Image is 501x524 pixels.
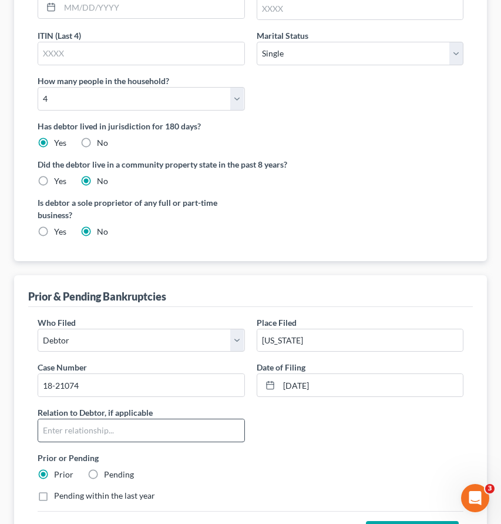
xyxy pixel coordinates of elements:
[257,329,463,352] input: Enter place filed...
[38,318,76,328] span: Who Filed
[38,374,244,396] input: #
[54,469,73,480] label: Prior
[38,75,169,87] label: How many people in the household?
[97,175,108,187] label: No
[97,226,108,238] label: No
[38,42,244,65] input: XXXX
[54,137,66,149] label: Yes
[28,289,166,303] div: Prior & Pending Bankruptcies
[461,484,489,512] iframe: Intercom live chat
[257,318,297,328] span: Place Filed
[38,361,87,373] label: Case Number
[257,29,308,42] label: Marital Status
[97,137,108,149] label: No
[38,29,81,42] label: ITIN (Last 4)
[54,490,155,502] label: Pending within the last year
[38,419,244,442] input: Enter relationship...
[38,158,463,171] label: Did the debtor live in a community property state in the past 8 years?
[38,406,153,419] label: Relation to Debtor, if applicable
[104,469,134,480] label: Pending
[279,374,463,396] input: MM/DD/YYYY
[54,226,66,238] label: Yes
[38,452,463,464] label: Prior or Pending
[54,175,66,187] label: Yes
[38,120,463,132] label: Has debtor lived in jurisdiction for 180 days?
[38,196,245,221] label: Is debtor a sole proprietor of any full or part-time business?
[257,362,305,372] span: Date of Filing
[485,484,495,493] span: 3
